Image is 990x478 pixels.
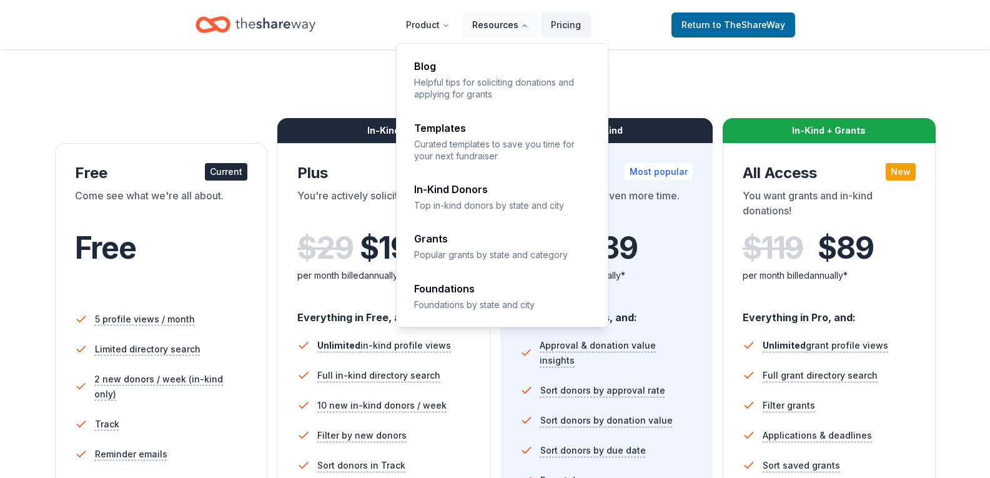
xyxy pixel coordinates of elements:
[414,61,592,71] div: Blog
[414,76,592,101] p: Helpful tips for soliciting donations and applying for grants
[743,299,916,326] div: Everything in Pro, and:
[763,368,878,383] span: Full grant directory search
[886,163,916,181] div: New
[95,312,195,327] span: 5 profile views / month
[713,19,785,30] span: to TheShareWay
[414,138,592,162] p: Curated templates to save you time for your next fundraiser
[297,299,470,326] div: Everything in Free, and:
[95,342,200,357] span: Limited directory search
[540,383,665,398] span: Sort donors by approval rate
[583,231,638,266] span: $ 39
[75,229,136,266] span: Free
[196,10,315,39] a: Home
[75,163,248,183] div: Free
[95,417,119,432] span: Track
[407,276,599,318] a: FoundationsFoundations by state and city
[540,443,646,458] span: Sort donors by due date
[414,184,592,194] div: In-Kind Donors
[743,188,916,223] div: You want grants and in-kind donations!
[317,398,447,413] span: 10 new in-kind donors / week
[95,447,167,462] span: Reminder emails
[723,118,936,143] div: In-Kind + Grants
[414,249,592,261] p: Popular grants by state and category
[763,428,872,443] span: Applications & deadlines
[407,177,599,219] a: In-Kind DonorsTop in-kind donors by state and city
[317,340,360,351] span: Unlimited
[396,12,460,37] button: Product
[317,368,440,383] span: Full in-kind directory search
[540,338,693,368] span: Approval & donation value insights
[396,10,591,39] nav: Main
[414,234,592,244] div: Grants
[743,268,916,283] div: per month billed annually*
[414,299,592,311] p: Foundations by state and city
[681,17,785,32] span: Return
[625,163,693,181] div: Most popular
[75,188,248,223] div: Come see what we're all about.
[407,226,599,268] a: GrantsPopular grants by state and category
[763,340,806,351] span: Unlimited
[277,118,490,143] div: In-Kind
[94,372,247,402] span: 2 new donors / week (in-kind only)
[407,54,599,108] a: BlogHelpful tips for soliciting donations and applying for grants
[205,163,247,181] div: Current
[763,398,815,413] span: Filter grants
[297,163,470,183] div: Plus
[317,458,405,473] span: Sort donors in Track
[407,116,599,170] a: TemplatesCurated templates to save you time for your next fundraiser
[414,199,592,211] p: Top in-kind donors by state and city
[317,428,407,443] span: Filter by new donors
[317,340,451,351] span: in-kind profile views
[540,413,673,428] span: Sort donors by donation value
[763,458,840,473] span: Sort saved grants
[360,231,408,266] span: $ 19
[297,188,470,223] div: You're actively soliciting donations.
[671,12,795,37] a: Returnto TheShareWay
[414,123,592,133] div: Templates
[743,163,916,183] div: All Access
[541,12,591,37] a: Pricing
[818,231,873,266] span: $ 89
[462,12,538,37] button: Resources
[763,340,888,351] span: grant profile views
[397,44,609,328] div: Resources
[297,268,470,283] div: per month billed annually*
[414,284,592,294] div: Foundations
